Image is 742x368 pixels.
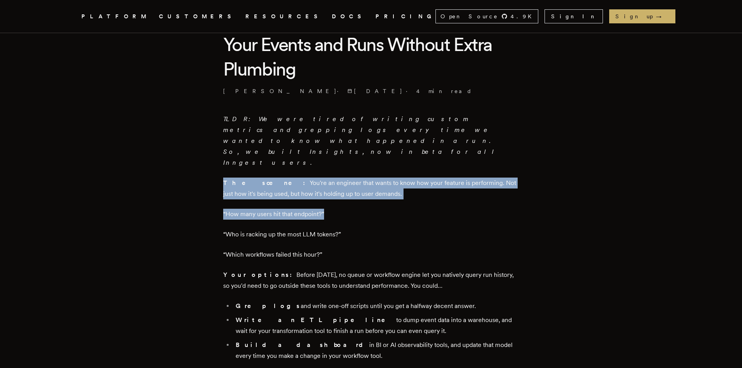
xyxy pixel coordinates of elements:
[223,178,519,199] p: You're an engineer that wants to know how your feature is performing. Not just how it's being use...
[656,12,669,20] span: →
[223,8,519,81] h1: Introducing Inngest Insights: Query Your Events and Runs Without Extra Plumbing
[236,341,369,349] strong: Build a dashboard
[223,209,519,220] p: “How many users hit that endpoint?”
[81,12,150,21] button: PLATFORM
[223,249,519,260] p: “Which workflows failed this hour?”
[416,87,472,95] span: 4 min read
[223,115,500,166] em: TLDR: We were tired of writing custom metrics and grepping logs every time we wanted to know what...
[233,315,519,336] li: to dump event data into a warehouse, and wait for your transformation tool to finish a run before...
[609,9,675,23] a: Sign up
[511,12,536,20] span: 4.9 K
[347,87,403,95] span: [DATE]
[375,12,435,21] a: PRICING
[159,12,236,21] a: CUSTOMERS
[236,302,301,310] strong: Grep logs
[223,229,519,240] p: “Who is racking up the most LLM tokens?”
[332,12,366,21] a: DOCS
[223,269,519,291] p: Before [DATE], no queue or workflow engine let you natively query run history, so you'd need to g...
[223,271,296,278] strong: Your options:
[233,301,519,312] li: and write one-off scripts until you get a halfway decent answer.
[245,12,323,21] button: RESOURCES
[233,340,519,361] li: in BI or AI observability tools, and update that model every time you make a change in your workf...
[223,179,310,187] strong: The scene:
[545,9,603,23] a: Sign In
[441,12,498,20] span: Open Source
[223,87,519,95] p: [PERSON_NAME] · ·
[236,316,396,324] strong: Write an ETL pipeline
